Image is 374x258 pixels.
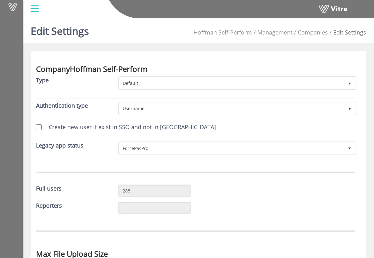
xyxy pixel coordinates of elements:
[31,16,89,43] h1: Edit Settings
[36,202,62,210] label: Reporters
[328,28,366,37] li: Edit Settings
[70,64,147,74] span: 210
[36,142,83,150] label: Legacy app status
[36,65,355,73] h3: Company
[119,142,344,154] span: ForcePasPro
[344,77,355,89] span: select
[344,103,355,114] span: select
[119,103,344,114] span: Username
[298,28,328,36] a: Companies
[36,76,49,85] label: Type
[36,124,42,130] input: Create new user if exist in SSO and not in [GEOGRAPHIC_DATA]
[36,185,62,193] label: Full users
[42,123,216,131] label: Create new user if exist in SSO and not in [GEOGRAPHIC_DATA]
[252,28,292,37] li: Management
[36,250,355,258] h3: Max File Upload Size
[193,28,252,36] span: 210
[119,77,344,89] span: Default
[344,142,355,154] span: select
[36,102,88,110] label: Authentication type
